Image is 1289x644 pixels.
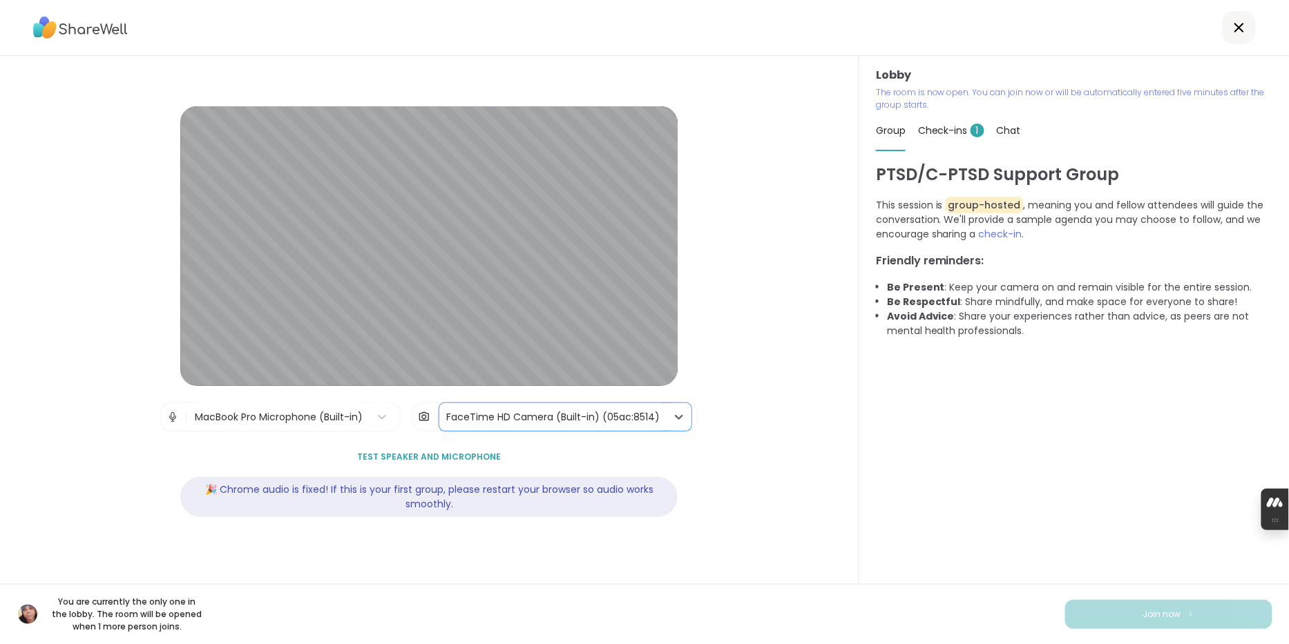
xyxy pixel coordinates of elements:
li: : Share mindfully, and make space for everyone to share! [887,295,1272,309]
img: ShareWell Logo [33,12,128,43]
span: group-hosted [946,197,1024,213]
button: Test speaker and microphone [352,442,506,471]
img: Microphone [166,403,179,431]
p: You are currently the only one in the lobby. The room will be opened when 1 more person joins. [50,596,204,633]
span: Chat [997,124,1021,137]
img: Coach_T [18,605,37,624]
span: | [184,403,188,431]
span: Test speaker and microphone [357,451,501,463]
div: 🎉 Chrome audio is fixed! If this is your first group, please restart your browser so audio works ... [180,477,678,517]
img: Camera [418,403,430,431]
p: The room is now open. You can join now or will be automatically entered five minutes after the gr... [876,86,1272,111]
span: check-in [979,227,1022,241]
div: FaceTime HD Camera (Built-in) (05ac:8514) [446,410,660,425]
h1: PTSD/C-PTSD Support Group [876,162,1272,187]
b: Avoid Advice [887,309,955,323]
button: Join now [1065,600,1272,629]
span: Group [876,124,906,137]
span: Check-ins [918,124,984,137]
li: : Keep your camera on and remain visible for the entire session. [887,280,1272,295]
b: Be Respectful [887,295,961,309]
div: MacBook Pro Microphone (Built-in) [195,410,363,425]
b: Be Present [887,280,945,294]
span: | [436,403,439,431]
h3: Friendly reminders: [876,253,1272,269]
span: Join now [1143,608,1181,621]
p: This session is , meaning you and fellow attendees will guide the conversation. We'll provide a s... [876,198,1272,242]
h3: Lobby [876,67,1272,84]
img: ShareWell Logomark [1187,610,1195,618]
li: : Share your experiences rather than advice, as peers are not mental health professionals. [887,309,1272,338]
span: 1 [971,124,984,137]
